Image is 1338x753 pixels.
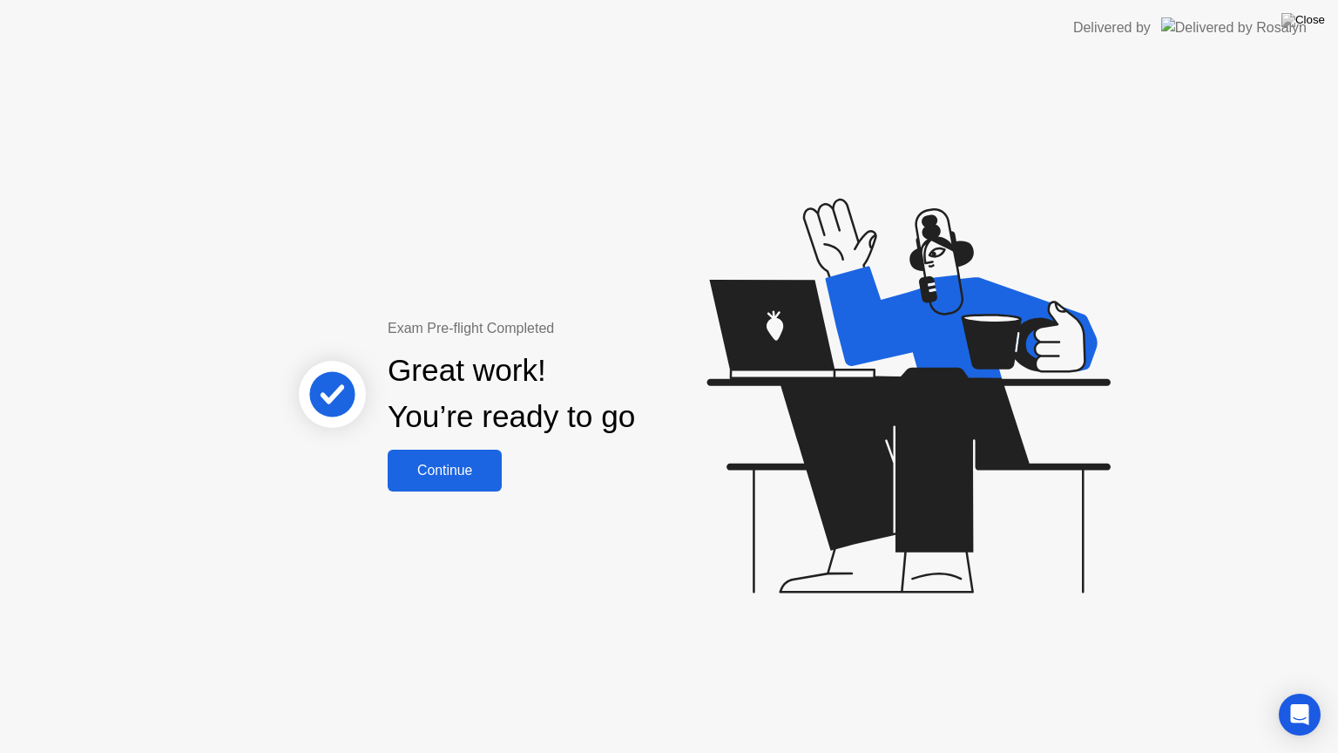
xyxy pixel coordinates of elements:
[388,318,747,339] div: Exam Pre-flight Completed
[388,450,502,492] button: Continue
[1281,13,1325,27] img: Close
[393,463,497,478] div: Continue
[1279,694,1321,736] div: Open Intercom Messenger
[388,348,635,440] div: Great work! You’re ready to go
[1161,17,1307,37] img: Delivered by Rosalyn
[1073,17,1151,38] div: Delivered by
